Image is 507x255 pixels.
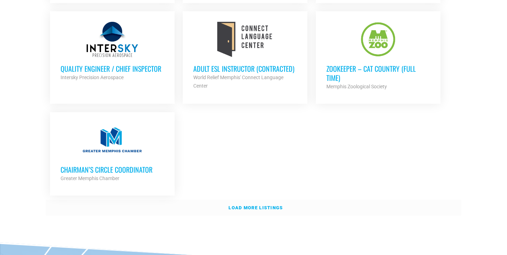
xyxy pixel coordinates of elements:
strong: Load more listings [229,205,283,210]
strong: World Relief Memphis' Connect Language Center [193,75,283,89]
strong: Greater Memphis Chamber [61,176,119,181]
h3: Chairman’s Circle Coordinator [61,165,164,174]
a: Load more listings [46,200,461,216]
a: Zookeeper – Cat Country (Full Time) Memphis Zoological Society [316,11,440,101]
strong: Intersky Precision Aerospace [61,75,124,80]
strong: Memphis Zoological Society [326,84,387,89]
a: Chairman’s Circle Coordinator Greater Memphis Chamber [50,112,175,193]
a: Adult ESL Instructor (Contracted) World Relief Memphis' Connect Language Center [183,11,307,101]
a: Quality Engineer / Chief Inspector Intersky Precision Aerospace [50,11,175,92]
h3: Zookeeper – Cat Country (Full Time) [326,64,430,82]
h3: Adult ESL Instructor (Contracted) [193,64,297,73]
h3: Quality Engineer / Chief Inspector [61,64,164,73]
